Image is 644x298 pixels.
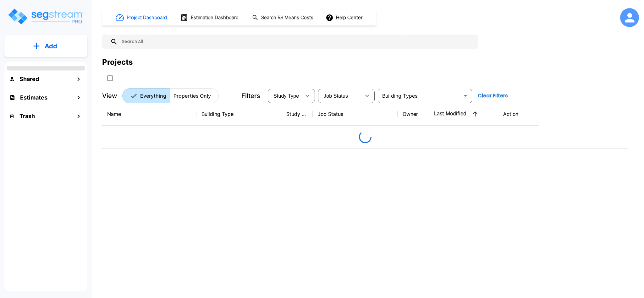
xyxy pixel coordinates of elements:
[461,91,470,100] button: Open
[7,8,84,25] img: Logo
[380,91,460,100] input: Building Types
[4,37,87,55] button: Add
[113,11,170,24] button: Project Dashboard
[429,103,498,126] th: Last Modified
[273,93,299,99] span: Study Type
[178,11,242,24] button: Estimation Dashboard
[319,87,361,105] div: Select
[102,103,196,126] th: Name
[173,92,211,100] p: Properties Only
[170,88,219,103] button: Properties Only
[102,91,117,100] p: View
[104,72,116,84] button: SelectAll
[45,41,57,51] p: Add
[196,103,281,126] th: Building Type
[122,88,170,103] button: Everything
[102,57,133,68] div: Projects
[269,87,301,105] div: Select
[261,14,313,21] h1: Search RS Means Costs
[241,91,260,100] p: Filters
[122,88,219,103] div: Platform
[127,14,167,21] h1: Project Dashboard
[324,93,348,99] span: Job Status
[140,92,166,100] p: Everything
[19,75,39,83] h1: Shared
[324,12,365,24] button: Help Center
[20,93,47,102] h1: Estimates
[313,103,398,126] th: Job Status
[191,14,239,21] h1: Estimation Dashboard
[498,103,539,126] th: Action
[250,12,317,24] button: Search RS Means Costs
[475,89,510,102] button: Clear Filters
[19,112,35,120] h1: Trash
[281,103,313,126] th: Study Type
[118,35,475,49] input: Search All
[398,103,429,126] th: Owner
